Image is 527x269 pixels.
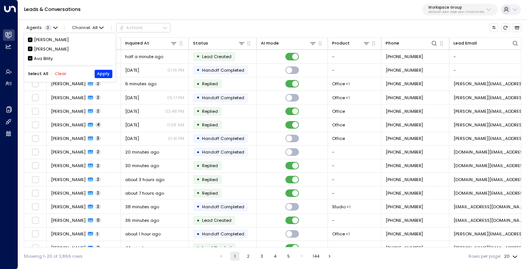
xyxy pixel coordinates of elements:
button: Clear [55,71,66,76]
div: [PERSON_NAME] [28,46,112,52]
button: Select All [28,71,48,76]
div: Ava Bility [34,55,53,62]
div: [PERSON_NAME] [34,46,69,52]
button: Apply [95,70,112,78]
div: [PERSON_NAME] [28,37,112,43]
div: Ava Bility [28,55,112,62]
div: [PERSON_NAME] [34,37,69,43]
